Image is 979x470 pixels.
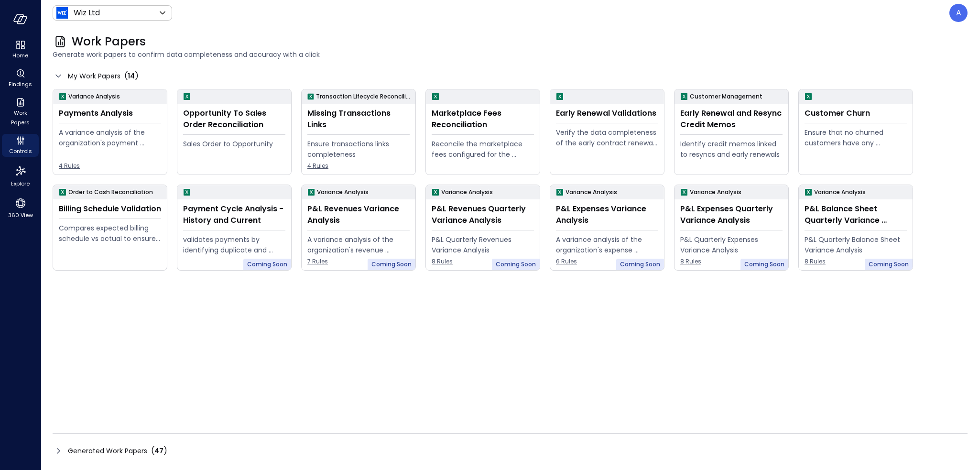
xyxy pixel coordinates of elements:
span: 360 View [8,210,33,220]
div: Payment Cycle Analysis - History and Current [183,203,285,226]
div: P&L Expenses Variance Analysis [556,203,658,226]
span: 8 Rules [432,257,534,266]
span: 4 Rules [307,161,410,171]
div: Compares expected billing schedule vs actual to ensure timely and compliant invoicing [59,223,161,244]
div: A variance analysis of the organization's expense accounts [556,234,658,255]
span: Coming Soon [869,260,909,269]
div: Customer Churn [805,108,907,119]
p: Order to Cash Reconciliation [68,187,153,197]
div: Home [2,38,39,61]
div: Opportunity To Sales Order Reconciliation [183,108,285,131]
div: Identify credit memos linked to resyncs and early renewals [680,139,783,160]
div: P&L Quarterly Revenues Variance Analysis [432,234,534,255]
span: Controls [9,146,32,156]
div: P&L Revenues Variance Analysis [307,203,410,226]
div: Verify the data completeness of the early contract renewal process [556,127,658,148]
div: A variance analysis of the organization's payment transactions [59,127,161,148]
span: 8 Rules [805,257,907,266]
div: Findings [2,67,39,90]
div: Reconcile the marketplace fees configured for the Opportunity to the actual fees being paid [432,139,534,160]
div: P&L Quarterly Balance Sheet Variance Analysis [805,234,907,255]
span: Coming Soon [371,260,412,269]
div: 360 View [2,195,39,221]
span: Work Papers [6,108,35,127]
span: Coming Soon [620,260,660,269]
span: Home [12,51,28,60]
p: Customer Management [690,92,762,101]
span: 7 Rules [307,257,410,266]
span: Coming Soon [744,260,784,269]
div: P&L Balance Sheet Quarterly Variance Analysis [805,203,907,226]
p: Variance Analysis [566,187,617,197]
div: ( ) [151,445,167,457]
p: A [956,7,961,19]
span: Findings [9,79,32,89]
div: Payments Analysis [59,108,161,119]
div: Early Renewal and Resync Credit Memos [680,108,783,131]
div: ( ) [124,70,139,82]
div: Explore [2,163,39,189]
span: 47 [154,446,163,456]
span: Generated Work Papers [68,446,147,456]
p: Variance Analysis [317,187,369,197]
div: validates payments by identifying duplicate and erroneous entries. [183,234,285,255]
p: Variance Analysis [441,187,493,197]
span: 6 Rules [556,257,658,266]
span: 4 Rules [59,161,161,171]
p: Transaction Lifecycle Reconciliation [316,92,412,101]
p: Wiz Ltd [74,7,100,19]
p: Variance Analysis [690,187,741,197]
span: Generate work papers to confirm data completeness and accuracy with a click [53,49,968,60]
div: P&L Expenses Quarterly Variance Analysis [680,203,783,226]
div: Marketplace Fees Reconciliation [432,108,534,131]
div: Ensure transactions links completeness [307,139,410,160]
div: Abel Zhao [949,4,968,22]
div: P&L Revenues Quarterly Variance Analysis [432,203,534,226]
span: Explore [11,179,30,188]
img: Icon [56,7,68,19]
span: My Work Papers [68,71,120,81]
div: Work Papers [2,96,39,128]
p: Variance Analysis [68,92,120,101]
span: 8 Rules [680,257,783,266]
span: Work Papers [72,34,146,49]
span: Coming Soon [247,260,287,269]
p: Variance Analysis [814,187,866,197]
div: Billing Schedule Validation [59,203,161,215]
div: Missing Transactions Links [307,108,410,131]
div: Controls [2,134,39,157]
span: 14 [128,71,135,81]
div: Early Renewal Validations [556,108,658,119]
div: P&L Quarterly Expenses Variance Analysis [680,234,783,255]
span: Coming Soon [496,260,536,269]
div: Sales Order to Opportunity [183,139,285,149]
div: Ensure that no churned customers have any remaining open invoices [805,127,907,148]
div: A variance analysis of the organization's revenue accounts [307,234,410,255]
